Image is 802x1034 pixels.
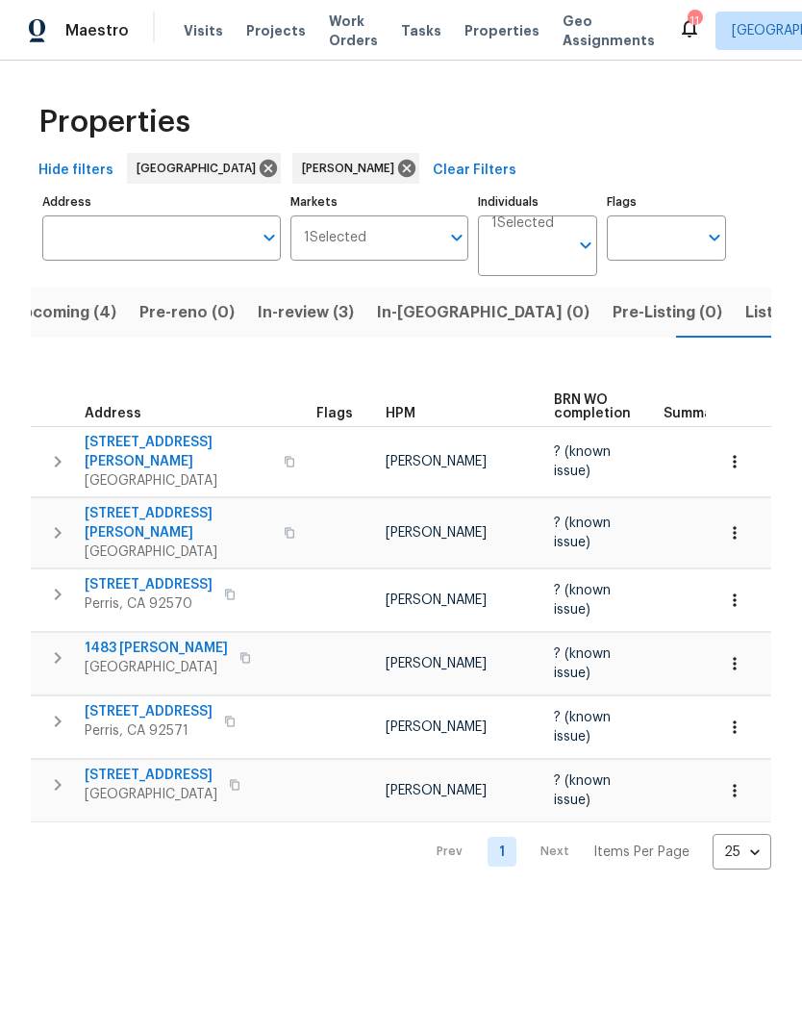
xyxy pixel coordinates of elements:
span: ? (known issue) [554,647,611,680]
nav: Pagination Navigation [418,834,771,870]
span: 1 Selected [304,230,366,246]
span: [PERSON_NAME] [386,526,487,540]
span: Pre-reno (0) [139,299,235,326]
span: Address [85,407,141,420]
span: Properties [38,113,190,132]
span: [GEOGRAPHIC_DATA] [85,785,217,804]
button: Open [701,224,728,251]
span: Clear Filters [433,159,516,183]
span: Visits [184,21,223,40]
span: [STREET_ADDRESS][PERSON_NAME] [85,433,272,471]
span: [GEOGRAPHIC_DATA] [137,159,263,178]
span: [PERSON_NAME] [386,784,487,797]
label: Markets [290,196,469,208]
span: ? (known issue) [554,584,611,617]
span: ? (known issue) [554,445,611,478]
button: Open [256,224,283,251]
a: Goto page 1 [488,837,516,867]
span: In-[GEOGRAPHIC_DATA] (0) [377,299,589,326]
div: [GEOGRAPHIC_DATA] [127,153,281,184]
span: Summary [664,407,726,420]
div: [PERSON_NAME] [292,153,419,184]
span: Maestro [65,21,129,40]
button: Open [572,232,599,259]
span: ? (known issue) [554,711,611,744]
div: 25 [713,827,771,877]
span: [GEOGRAPHIC_DATA] [85,471,272,491]
span: [PERSON_NAME] [386,720,487,734]
span: Work Orders [329,12,378,50]
span: BRN WO completion [554,393,631,420]
span: Perris, CA 92571 [85,721,213,741]
span: Flags [316,407,353,420]
span: [PERSON_NAME] [386,593,487,607]
span: [PERSON_NAME] [386,657,487,670]
span: Properties [464,21,539,40]
span: ? (known issue) [554,517,611,549]
span: HPM [386,407,415,420]
span: Perris, CA 92570 [85,594,213,614]
span: Geo Assignments [563,12,655,50]
span: ? (known issue) [554,774,611,807]
span: [STREET_ADDRESS] [85,575,213,594]
p: Items Per Page [593,843,689,862]
span: Projects [246,21,306,40]
span: [PERSON_NAME] [386,455,487,468]
span: [GEOGRAPHIC_DATA] [85,658,228,677]
label: Flags [607,196,726,208]
span: Pre-Listing (0) [613,299,722,326]
label: Individuals [478,196,597,208]
span: [PERSON_NAME] [302,159,402,178]
span: [GEOGRAPHIC_DATA] [85,542,272,562]
span: 1 Selected [491,215,554,232]
span: [STREET_ADDRESS] [85,702,213,721]
span: 1483 [PERSON_NAME] [85,639,228,658]
button: Clear Filters [425,153,524,189]
span: Upcoming (4) [12,299,116,326]
span: [STREET_ADDRESS] [85,766,217,785]
span: Hide filters [38,159,113,183]
span: Tasks [401,24,441,38]
button: Open [443,224,470,251]
div: 11 [688,12,701,31]
label: Address [42,196,281,208]
button: Hide filters [31,153,121,189]
span: In-review (3) [258,299,354,326]
span: [STREET_ADDRESS][PERSON_NAME] [85,504,272,542]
